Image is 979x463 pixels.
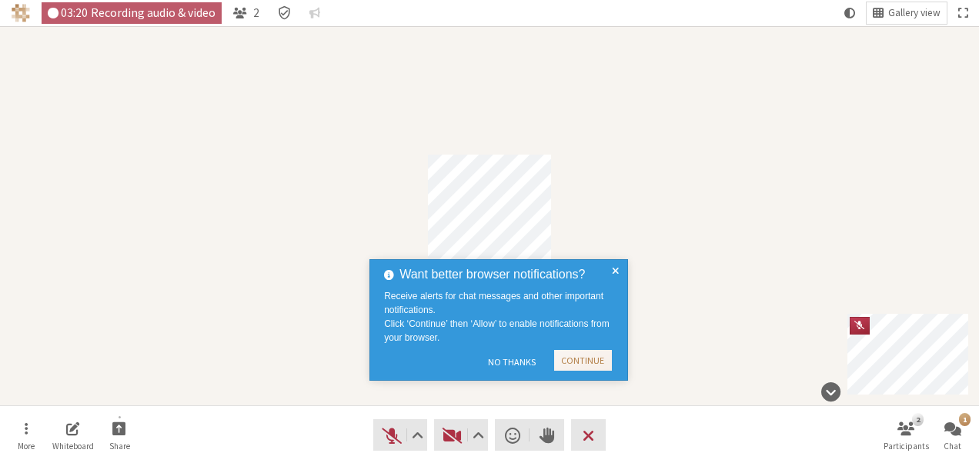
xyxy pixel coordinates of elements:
button: Start sharing [98,415,141,456]
div: Receive alerts for chat messages and other important notifications. Click ‘Continue’ then ‘Allow’... [384,289,617,345]
button: Unmute (Alt+A) [373,419,427,451]
span: Whiteboard [52,441,94,451]
button: Raise hand [530,419,564,451]
span: Gallery view [888,8,941,19]
button: Open shared whiteboard [52,415,95,456]
div: 2 [912,413,924,425]
button: Change layout [867,2,947,24]
button: Fullscreen [952,2,974,24]
button: Audio settings [407,419,426,451]
span: Want better browser notifications? [399,265,585,284]
span: 03:20 [61,6,88,19]
button: Open chat [931,415,974,456]
span: Recording audio & video [91,6,216,19]
span: Chat [944,441,961,451]
button: Hide [816,375,846,409]
button: Conversation [303,2,326,24]
button: Send a reaction [495,419,530,451]
button: Leave meeting [571,419,606,451]
span: Participants [884,441,929,451]
div: Meeting details Encryption enabled [271,2,298,24]
button: Using system theme [838,2,861,24]
button: Continue [554,350,612,371]
span: More [18,441,35,451]
button: Open menu [5,415,48,456]
div: Audio & video [42,2,222,24]
button: Start video (Alt+V) [434,419,488,451]
button: Open participant list [227,2,266,24]
img: Iotum [12,4,30,22]
button: Open participant list [884,415,927,456]
button: Video setting [469,419,488,451]
span: 2 [253,6,259,19]
span: Share [109,441,130,451]
button: No Thanks [480,350,543,375]
div: 1 [959,413,971,425]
